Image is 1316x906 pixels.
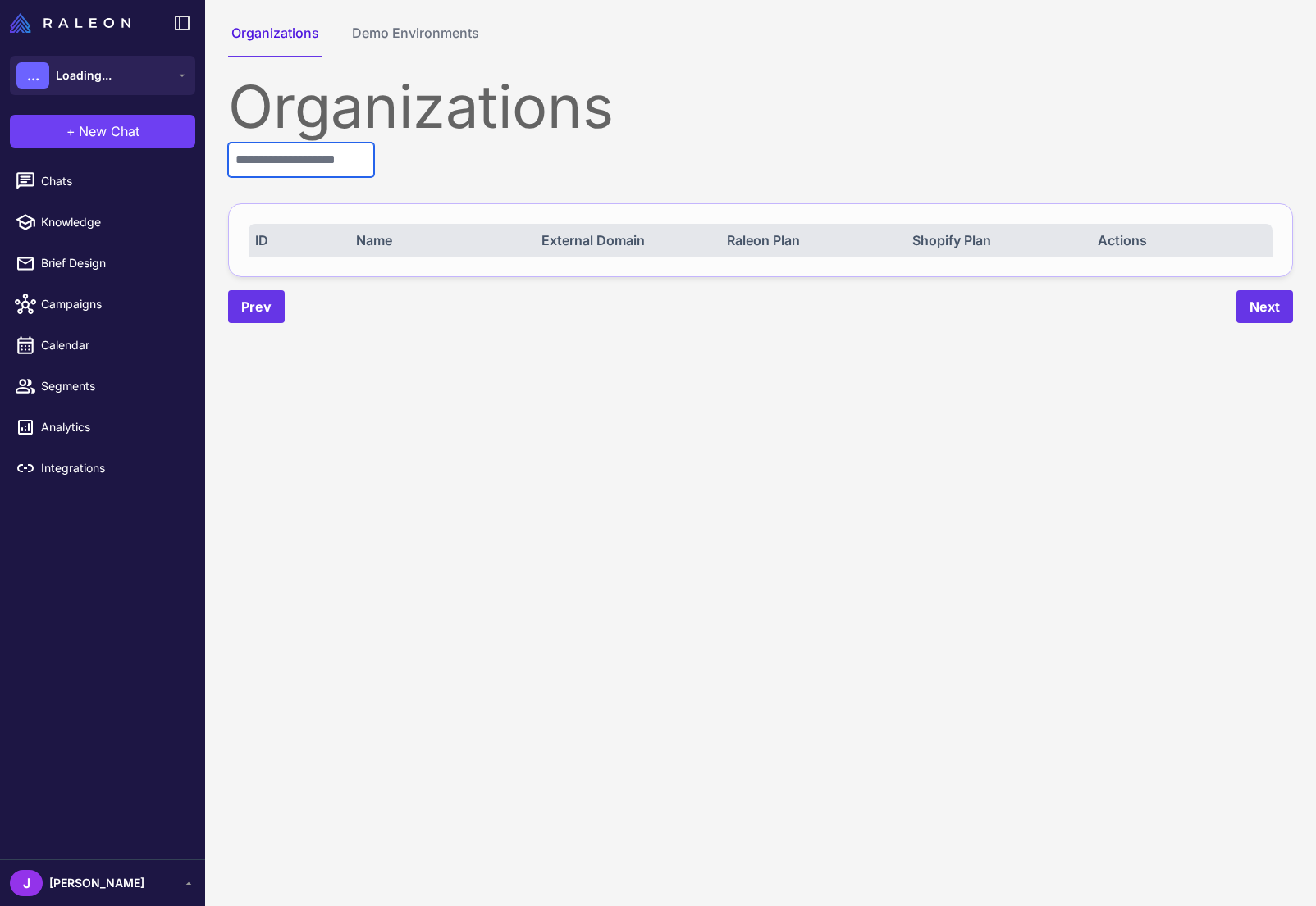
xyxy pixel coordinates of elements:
a: Segments [7,369,199,403]
div: Name [356,230,524,250]
button: Next [1236,290,1293,323]
div: Actions [1098,230,1266,250]
span: Calendar [41,336,185,354]
span: Loading... [56,66,112,84]
a: Knowledge [7,205,199,239]
span: Segments [41,377,185,395]
button: +New Chat [10,115,195,148]
a: Raleon Logo [10,13,137,33]
div: ID [255,230,340,250]
button: ...Loading... [10,56,195,95]
span: Campaigns [41,295,185,313]
button: Organizations [228,23,322,57]
div: Organizations [228,77,1293,136]
span: Knowledge [41,213,185,231]
a: Brief Design [7,246,199,280]
div: External Domain [541,230,710,250]
img: Raleon Logo [10,13,130,33]
a: Calendar [7,328,199,362]
div: Raleon Plan [727,230,895,250]
span: + [66,121,75,141]
span: Brief Design [41,254,185,272]
span: Analytics [41,418,185,436]
div: ... [16,62,49,89]
button: Demo Environments [349,23,482,57]
button: Prev [228,290,285,323]
div: Shopify Plan [912,230,1081,250]
span: [PERSON_NAME] [49,874,144,892]
span: New Chat [79,121,139,141]
a: Integrations [7,451,199,485]
div: J [10,870,43,896]
a: Chats [7,164,199,198]
span: Chats [41,172,185,190]
a: Analytics [7,410,199,444]
span: Integrations [41,459,185,477]
a: Campaigns [7,287,199,321]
